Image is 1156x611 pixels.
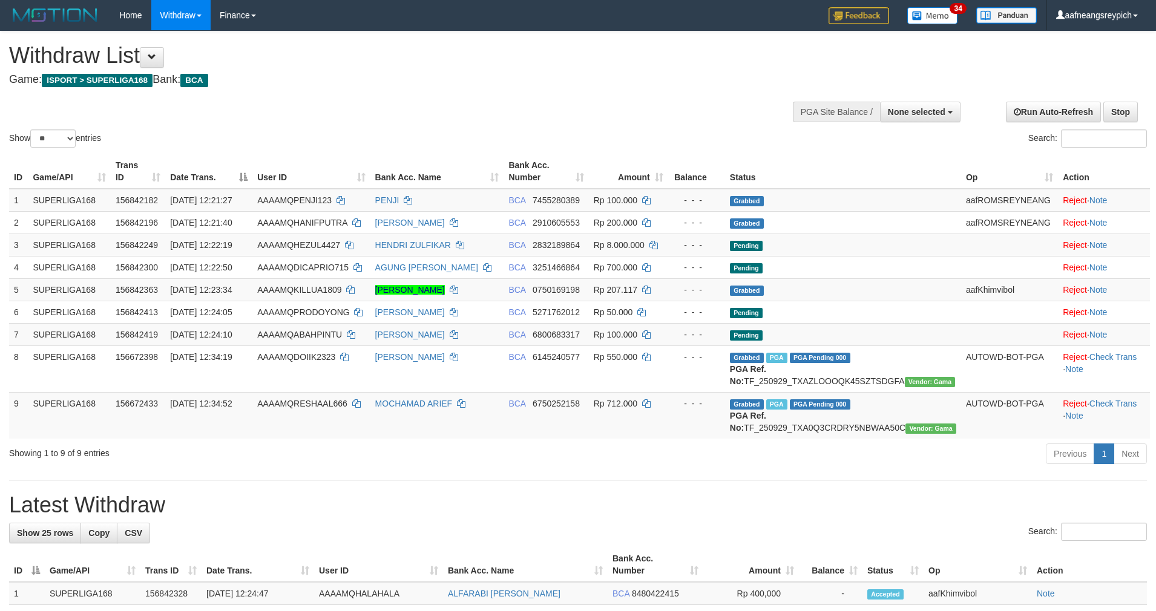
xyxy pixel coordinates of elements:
[116,218,158,227] span: 156842196
[533,195,580,205] span: Copy 7455280389 to clipboard
[594,240,645,250] span: Rp 8.000.000
[1063,399,1087,408] a: Reject
[533,399,580,408] span: Copy 6750252158 to clipboard
[703,582,799,605] td: Rp 400,000
[730,399,764,410] span: Grabbed
[1058,211,1150,234] td: ·
[730,241,763,251] span: Pending
[1058,323,1150,345] td: ·
[257,263,349,272] span: AAAAMQDICAPRIO715
[28,323,110,345] td: SUPERLIGA168
[799,582,862,605] td: -
[1103,102,1138,122] a: Stop
[533,285,580,295] span: Copy 0750169198 to clipboard
[829,7,889,24] img: Feedback.jpg
[533,307,580,317] span: Copy 5271762012 to clipboard
[1032,547,1147,582] th: Action
[125,528,142,538] span: CSV
[9,523,81,543] a: Show 25 rows
[257,218,347,227] span: AAAAMQHANIFPUTRA
[594,352,637,362] span: Rp 550.000
[1089,195,1108,205] a: Note
[1037,589,1055,598] a: Note
[1063,195,1087,205] a: Reject
[165,154,252,189] th: Date Trans.: activate to sort column descending
[375,240,451,250] a: HENDRI ZULFIKAR
[725,154,961,189] th: Status
[28,392,110,439] td: SUPERLIGA168
[140,547,202,582] th: Trans ID: activate to sort column ascending
[905,377,956,387] span: Vendor URL: https://trx31.1velocity.biz
[170,352,232,362] span: [DATE] 12:34:19
[28,301,110,323] td: SUPERLIGA168
[961,345,1058,392] td: AUTOWD-BOT-PGA
[1089,285,1108,295] a: Note
[443,547,608,582] th: Bank Acc. Name: activate to sort column ascending
[257,330,342,339] span: AAAAMQABAHPINTU
[533,218,580,227] span: Copy 2910605553 to clipboard
[170,240,232,250] span: [DATE] 12:22:19
[314,582,443,605] td: AAAAMQHALAHALA
[608,547,703,582] th: Bank Acc. Number: activate to sort column ascending
[594,195,637,205] span: Rp 100.000
[1114,443,1147,464] a: Next
[9,323,28,345] td: 7
[9,189,28,212] td: 1
[730,411,766,433] b: PGA Ref. No:
[888,107,945,117] span: None selected
[257,240,340,250] span: AAAAMQHEZUL4427
[673,194,720,206] div: - - -
[9,442,473,459] div: Showing 1 to 9 of 9 entries
[257,352,335,362] span: AAAAMQDOIIK2323
[116,285,158,295] span: 156842363
[594,263,637,272] span: Rp 700.000
[116,240,158,250] span: 156842249
[170,307,232,317] span: [DATE] 12:24:05
[1058,189,1150,212] td: ·
[170,330,232,339] span: [DATE] 12:24:10
[257,307,349,317] span: AAAAMQPRODOYONG
[504,154,588,189] th: Bank Acc. Number: activate to sort column ascending
[17,528,73,538] span: Show 25 rows
[28,189,110,212] td: SUPERLIGA168
[533,263,580,272] span: Copy 3251466864 to clipboard
[140,582,202,605] td: 156842328
[961,392,1058,439] td: AUTOWD-BOT-PGA
[314,547,443,582] th: User ID: activate to sort column ascending
[673,328,720,341] div: - - -
[375,195,399,205] a: PENJI
[508,330,525,339] span: BCA
[924,582,1032,605] td: aafKhimvibol
[673,397,720,410] div: - - -
[725,392,961,439] td: TF_250929_TXA0Q3CRDRY5NBWAA50C
[9,211,28,234] td: 2
[961,211,1058,234] td: aafROMSREYNEANG
[375,263,478,272] a: AGUNG [PERSON_NAME]
[170,399,232,408] span: [DATE] 12:34:52
[766,353,787,363] span: Marked by aafsoycanthlai
[673,306,720,318] div: - - -
[730,218,764,229] span: Grabbed
[1065,411,1083,420] a: Note
[1046,443,1094,464] a: Previous
[1065,364,1083,374] a: Note
[594,218,637,227] span: Rp 200.000
[730,308,763,318] span: Pending
[907,7,958,24] img: Button%20Memo.svg
[793,102,880,122] div: PGA Site Balance /
[668,154,725,189] th: Balance
[170,263,232,272] span: [DATE] 12:22:50
[9,44,758,68] h1: Withdraw List
[790,353,850,363] span: PGA Pending
[673,217,720,229] div: - - -
[42,74,153,87] span: ISPORT > SUPERLIGA168
[45,547,140,582] th: Game/API: activate to sort column ascending
[257,195,332,205] span: AAAAMQPENJI123
[924,547,1032,582] th: Op: activate to sort column ascending
[448,589,560,598] a: ALFARABI [PERSON_NAME]
[28,234,110,256] td: SUPERLIGA168
[673,239,720,251] div: - - -
[1063,330,1087,339] a: Reject
[961,154,1058,189] th: Op: activate to sort column ascending
[30,129,76,148] select: Showentries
